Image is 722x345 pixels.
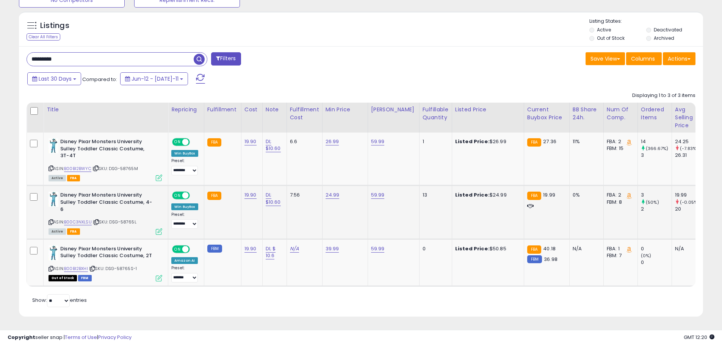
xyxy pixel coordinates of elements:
[171,106,201,114] div: Repricing
[607,145,632,152] div: FBM: 15
[189,192,201,199] span: OFF
[132,75,179,83] span: Jun-12 - [DATE]-11
[641,192,672,198] div: 3
[455,245,518,252] div: $50.85
[266,191,281,206] a: DI; $10.60
[527,255,542,263] small: FBM
[290,192,316,198] div: 7.56
[39,75,72,83] span: Last 30 Days
[543,245,556,252] span: 40.18
[607,245,632,252] div: FBA: 1
[573,245,598,252] div: N/A
[93,219,136,225] span: | SKU: DSG-58765L
[607,192,632,198] div: FBA: 2
[189,139,201,145] span: OFF
[543,138,556,145] span: 27.36
[455,138,490,145] b: Listed Price:
[675,106,703,130] div: Avg Selling Price
[60,192,152,215] b: Disney Pixar Monsters University Sulley Toddler Classic Costume, 4-6
[597,27,611,33] label: Active
[544,256,558,263] span: 36.98
[49,192,58,207] img: 41myBKcNtPL._SL40_.jpg
[680,199,699,205] small: (-0.05%)
[631,55,655,62] span: Columns
[27,33,60,41] div: Clear All Filters
[290,106,319,122] div: Fulfillment Cost
[173,246,182,252] span: ON
[207,106,238,114] div: Fulfillment
[244,191,257,199] a: 19.90
[675,152,706,159] div: 26.31
[527,138,541,147] small: FBA
[455,106,521,114] div: Listed Price
[675,138,706,145] div: 24.25
[641,138,672,145] div: 14
[654,27,682,33] label: Deactivated
[171,212,198,229] div: Preset:
[423,138,446,145] div: 1
[455,138,518,145] div: $26.99
[641,206,672,212] div: 2
[326,106,365,114] div: Min Price
[49,138,58,153] img: 41myBKcNtPL._SL40_.jpg
[371,245,385,253] a: 59.99
[290,245,299,253] a: N/A
[207,138,221,147] small: FBA
[641,259,672,266] div: 0
[641,245,672,252] div: 0
[646,199,659,205] small: (50%)
[573,192,598,198] div: 0%
[89,265,137,272] span: | SKU: DSG-58765S-1
[597,35,625,41] label: Out of Stock
[680,145,698,151] small: (-7.83%)
[67,175,80,181] span: FBA
[455,192,518,198] div: $24.99
[423,106,449,122] div: Fulfillable Quantity
[49,245,162,281] div: ASIN:
[543,191,555,198] span: 19.99
[527,106,566,122] div: Current Buybox Price
[589,18,703,25] p: Listing States:
[527,245,541,254] small: FBA
[641,106,669,122] div: Ordered Items
[371,138,385,145] a: 59.99
[8,334,35,341] strong: Copyright
[675,206,706,212] div: 20
[49,192,162,234] div: ASIN:
[326,138,339,145] a: 26.99
[675,192,706,198] div: 19.99
[326,191,340,199] a: 24.99
[326,245,339,253] a: 39.99
[40,20,69,31] h5: Listings
[207,245,222,253] small: FBM
[27,72,81,85] button: Last 30 Days
[207,192,221,200] small: FBA
[641,152,672,159] div: 3
[266,138,281,152] a: DI; $10.60
[641,253,652,259] small: (0%)
[527,192,541,200] small: FBA
[684,334,714,341] span: 2025-08-12 12:20 GMT
[371,106,416,114] div: [PERSON_NAME]
[607,138,632,145] div: FBA: 2
[171,150,198,157] div: Win BuyBox
[607,252,632,259] div: FBM: 7
[244,245,257,253] a: 19.90
[8,334,132,341] div: seller snap | |
[173,192,182,199] span: ON
[189,246,201,252] span: OFF
[663,52,695,65] button: Actions
[244,106,259,114] div: Cost
[455,191,490,198] b: Listed Price:
[49,275,77,281] span: All listings that are currently out of stock and unavailable for purchase on Amazon
[423,192,446,198] div: 13
[49,175,66,181] span: All listings currently available for purchase on Amazon
[675,245,700,252] div: N/A
[632,92,695,99] div: Displaying 1 to 3 of 3 items
[64,219,92,225] a: B00C3NXLSU
[423,245,446,252] div: 0
[60,245,152,261] b: Disney Pixar Monsters University Sulley Toddler Classic Costume, 2T
[64,265,88,272] a: B00BI2BXHI
[211,52,241,66] button: Filters
[49,138,162,180] div: ASIN:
